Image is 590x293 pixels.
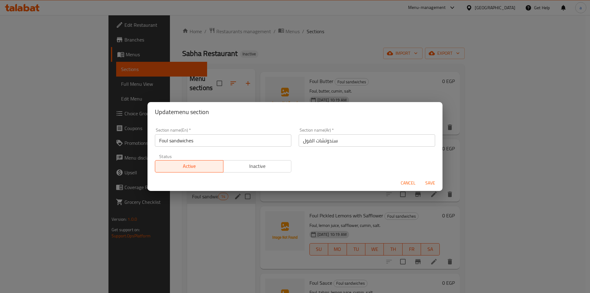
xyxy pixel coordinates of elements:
button: Inactive [223,160,292,172]
button: Active [155,160,223,172]
span: Save [423,179,438,187]
button: Save [420,177,440,189]
input: Please enter section name(ar) [299,134,435,147]
h2: Update menu section [155,107,435,117]
button: Cancel [398,177,418,189]
span: Active [158,162,221,171]
span: Inactive [226,162,289,171]
span: Cancel [401,179,415,187]
input: Please enter section name(en) [155,134,291,147]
